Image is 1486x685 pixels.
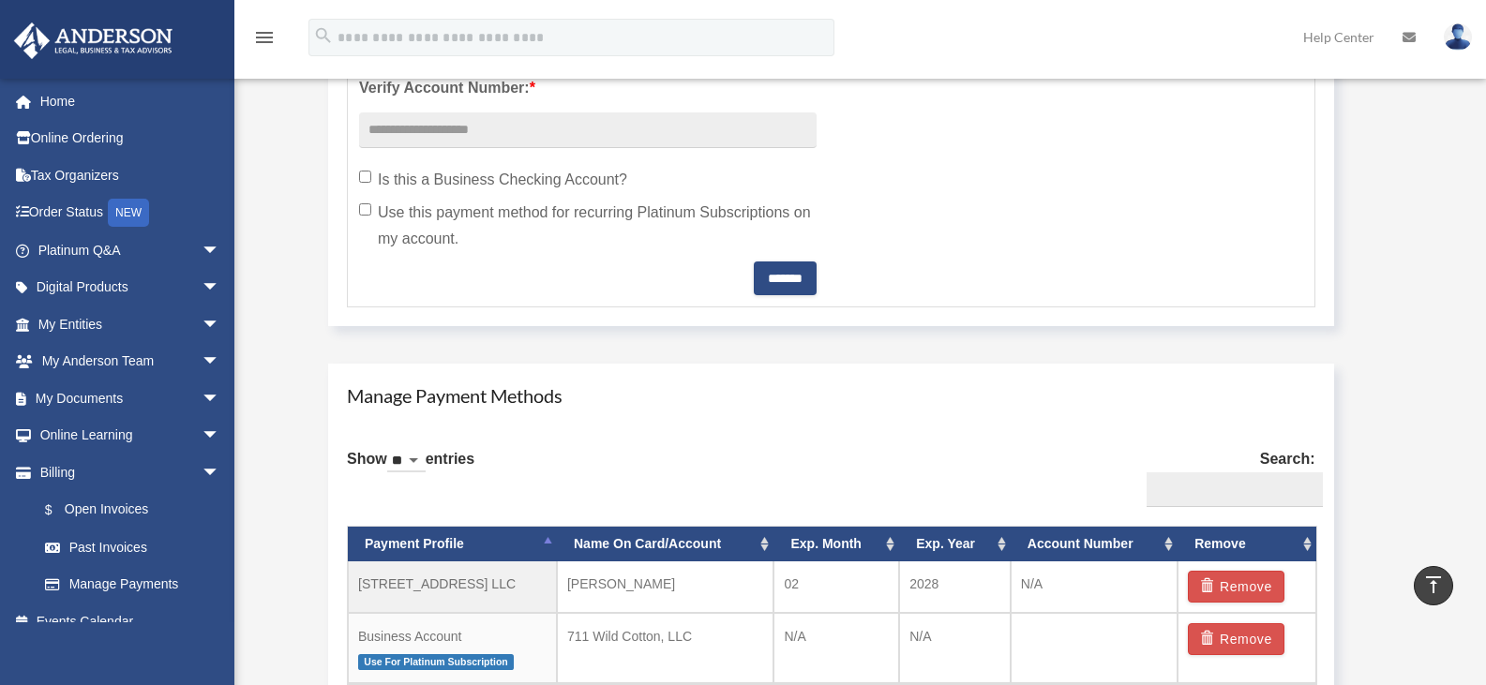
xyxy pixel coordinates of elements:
th: Remove: activate to sort column ascending [1178,527,1315,561]
span: arrow_drop_down [202,231,239,270]
td: N/A [773,613,899,683]
a: menu [253,33,276,49]
td: 2028 [899,561,1011,613]
a: My Entitiesarrow_drop_down [13,305,248,343]
td: N/A [1011,561,1178,613]
span: Use For Platinum Subscription [358,654,514,670]
h4: Manage Payment Methods [347,382,1315,409]
td: [STREET_ADDRESS] LLC [348,561,557,613]
th: Exp. Month: activate to sort column ascending [773,527,899,561]
button: Remove [1188,623,1284,655]
span: arrow_drop_down [202,380,239,418]
label: Search: [1139,446,1315,508]
span: arrow_drop_down [202,269,239,307]
span: arrow_drop_down [202,343,239,381]
span: arrow_drop_down [202,305,239,344]
a: Manage Payments [26,566,239,603]
i: search [313,25,334,46]
th: Payment Profile: activate to sort column descending [348,527,557,561]
a: My Documentsarrow_drop_down [13,380,248,417]
td: 711 Wild Cotton, LLC [557,613,774,683]
th: Name On Card/Account: activate to sort column ascending [557,527,774,561]
i: vertical_align_top [1422,573,1445,596]
td: Business Account [348,613,557,683]
span: arrow_drop_down [202,454,239,492]
span: arrow_drop_down [202,417,239,455]
a: Billingarrow_drop_down [13,454,248,491]
td: [PERSON_NAME] [557,561,774,613]
a: My Anderson Teamarrow_drop_down [13,343,248,380]
input: Search: [1147,472,1323,508]
th: Account Number: activate to sort column ascending [1011,527,1178,561]
img: User Pic [1444,23,1472,51]
label: Use this payment method for recurring Platinum Subscriptions on my account. [359,200,817,252]
a: vertical_align_top [1414,566,1453,605]
a: Home [13,82,248,120]
td: N/A [899,613,1011,683]
label: Verify Account Number: [359,75,817,101]
input: Is this a Business Checking Account? [359,171,371,183]
button: Remove [1188,571,1284,603]
select: Showentries [387,451,426,472]
a: Order StatusNEW [13,194,248,232]
th: Exp. Year: activate to sort column ascending [899,527,1011,561]
a: Tax Organizers [13,156,248,194]
i: menu [253,26,276,49]
td: 02 [773,561,899,613]
a: Platinum Q&Aarrow_drop_down [13,231,248,269]
a: Past Invoices [26,529,248,566]
div: NEW [108,199,149,227]
img: Anderson Advisors Platinum Portal [8,22,178,59]
a: Events Calendar [13,603,248,640]
a: Online Ordering [13,120,248,157]
input: Use this payment method for recurring Platinum Subscriptions on my account. [359,203,371,216]
a: $Open Invoices [26,491,248,529]
label: Is this a Business Checking Account? [359,167,817,193]
a: Online Learningarrow_drop_down [13,417,248,454]
span: $ [55,499,65,522]
label: Show entries [347,446,474,491]
a: Digital Productsarrow_drop_down [13,269,248,306]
